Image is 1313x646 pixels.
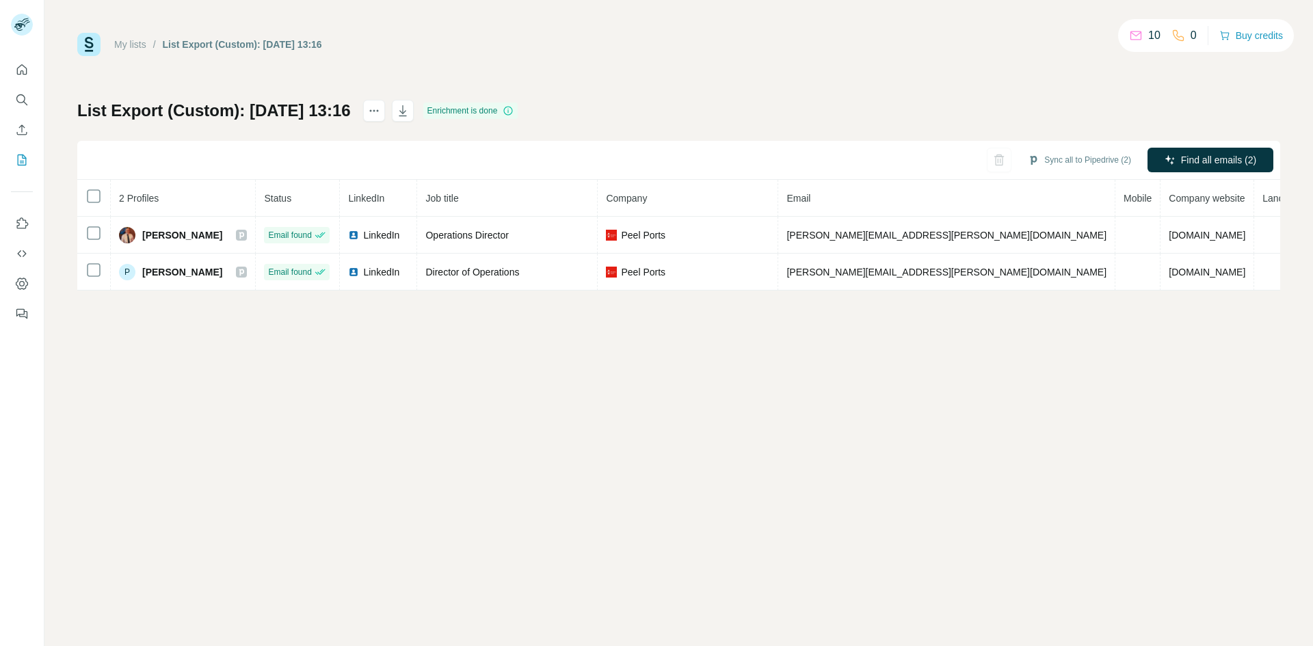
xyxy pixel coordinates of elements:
img: Avatar [119,227,135,243]
h1: List Export (Custom): [DATE] 13:16 [77,100,351,122]
span: [DOMAIN_NAME] [1169,230,1245,241]
span: LinkedIn [363,265,399,279]
span: Mobile [1124,193,1152,204]
span: Peel Ports [621,265,665,279]
img: Surfe Logo [77,33,101,56]
button: actions [363,100,385,122]
img: company-logo [606,267,617,278]
span: 2 Profiles [119,193,159,204]
span: Status [264,193,291,204]
span: Email [786,193,810,204]
button: Buy credits [1219,26,1283,45]
button: My lists [11,148,33,172]
img: LinkedIn logo [348,230,359,241]
p: 0 [1191,27,1197,44]
span: [PERSON_NAME] [142,265,222,279]
span: Director of Operations [425,267,519,278]
button: Enrich CSV [11,118,33,142]
span: [DOMAIN_NAME] [1169,267,1245,278]
span: Email found [268,229,311,241]
span: Company [606,193,647,204]
button: Find all emails (2) [1148,148,1273,172]
span: Landline [1262,193,1299,204]
span: LinkedIn [348,193,384,204]
a: My lists [114,39,146,50]
span: [PERSON_NAME][EMAIL_ADDRESS][PERSON_NAME][DOMAIN_NAME] [786,267,1106,278]
button: Use Surfe API [11,241,33,266]
div: Enrichment is done [423,103,518,119]
button: Quick start [11,57,33,82]
button: Sync all to Pipedrive (2) [1018,150,1141,170]
img: company-logo [606,230,617,241]
img: LinkedIn logo [348,267,359,278]
span: Find all emails (2) [1181,153,1256,167]
p: 10 [1148,27,1161,44]
span: Peel Ports [621,228,665,242]
div: P [119,264,135,280]
span: LinkedIn [363,228,399,242]
li: / [153,38,156,51]
span: Job title [425,193,458,204]
span: Email found [268,266,311,278]
button: Feedback [11,301,33,326]
button: Search [11,88,33,112]
span: [PERSON_NAME] [142,228,222,242]
button: Dashboard [11,271,33,296]
span: Operations Director [425,230,508,241]
span: Company website [1169,193,1245,204]
button: Use Surfe on LinkedIn [11,211,33,236]
div: List Export (Custom): [DATE] 13:16 [163,38,322,51]
span: [PERSON_NAME][EMAIL_ADDRESS][PERSON_NAME][DOMAIN_NAME] [786,230,1106,241]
